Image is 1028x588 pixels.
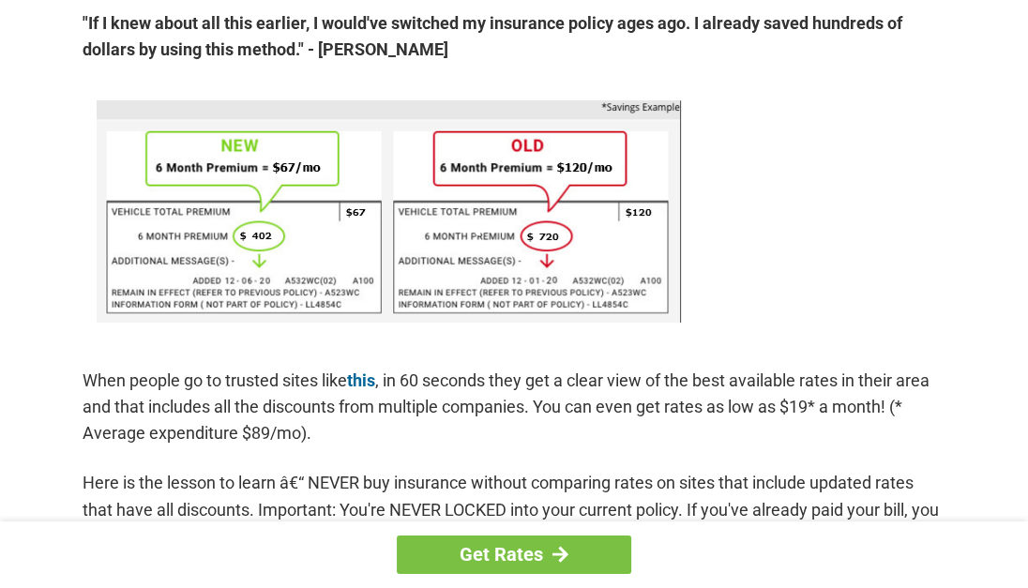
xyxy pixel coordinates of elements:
p: When people go to trusted sites like , in 60 seconds they get a clear view of the best available ... [83,368,945,446]
img: savings [97,100,681,323]
a: Get Rates [397,535,631,574]
strong: "If I knew about all this earlier, I would've switched my insurance policy ages ago. I already sa... [83,10,945,63]
p: Here is the lesson to learn â€“ NEVER buy insurance without comparing rates on sites that include... [83,470,945,549]
a: this [347,370,375,390]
